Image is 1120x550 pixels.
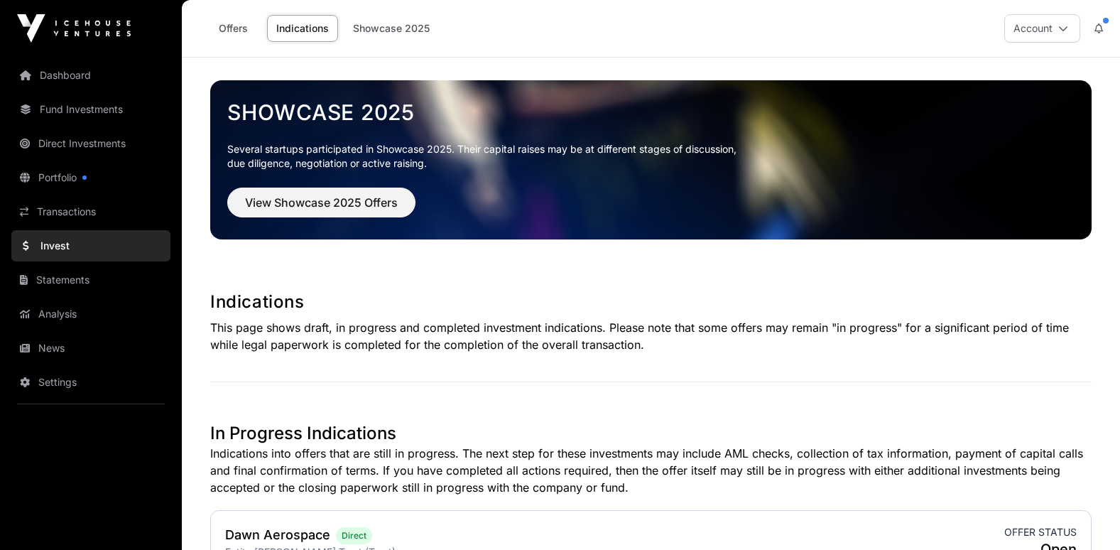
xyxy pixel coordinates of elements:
p: Several startups participated in Showcase 2025. Their capital raises may be at different stages o... [227,142,1075,171]
button: View Showcase 2025 Offers [227,188,415,217]
a: Invest [11,230,170,261]
h1: Indications [210,291,1092,313]
h1: In Progress Indications [210,422,1092,445]
a: Statements [11,264,170,296]
p: Indications into offers that are still in progress. The next step for these investments may inclu... [210,445,1092,496]
a: Dashboard [11,60,170,91]
a: Analysis [11,298,170,330]
p: This page shows draft, in progress and completed investment indications. Please note that some of... [210,319,1092,353]
a: Dawn Aerospace [225,527,330,542]
a: Fund Investments [11,94,170,125]
a: Showcase 2025 [344,15,439,42]
a: Indications [267,15,338,42]
img: Showcase 2025 [210,80,1092,239]
button: Account [1004,14,1080,43]
a: View Showcase 2025 Offers [227,202,415,216]
a: Settings [11,367,170,398]
a: Transactions [11,196,170,227]
a: Showcase 2025 [227,99,1075,125]
span: View Showcase 2025 Offers [245,194,398,211]
img: Icehouse Ventures Logo [17,14,131,43]
a: Portfolio [11,162,170,193]
span: Direct [342,530,366,541]
span: Offer status [1004,525,1077,539]
a: News [11,333,170,364]
a: Offers [205,15,261,42]
a: Direct Investments [11,128,170,159]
